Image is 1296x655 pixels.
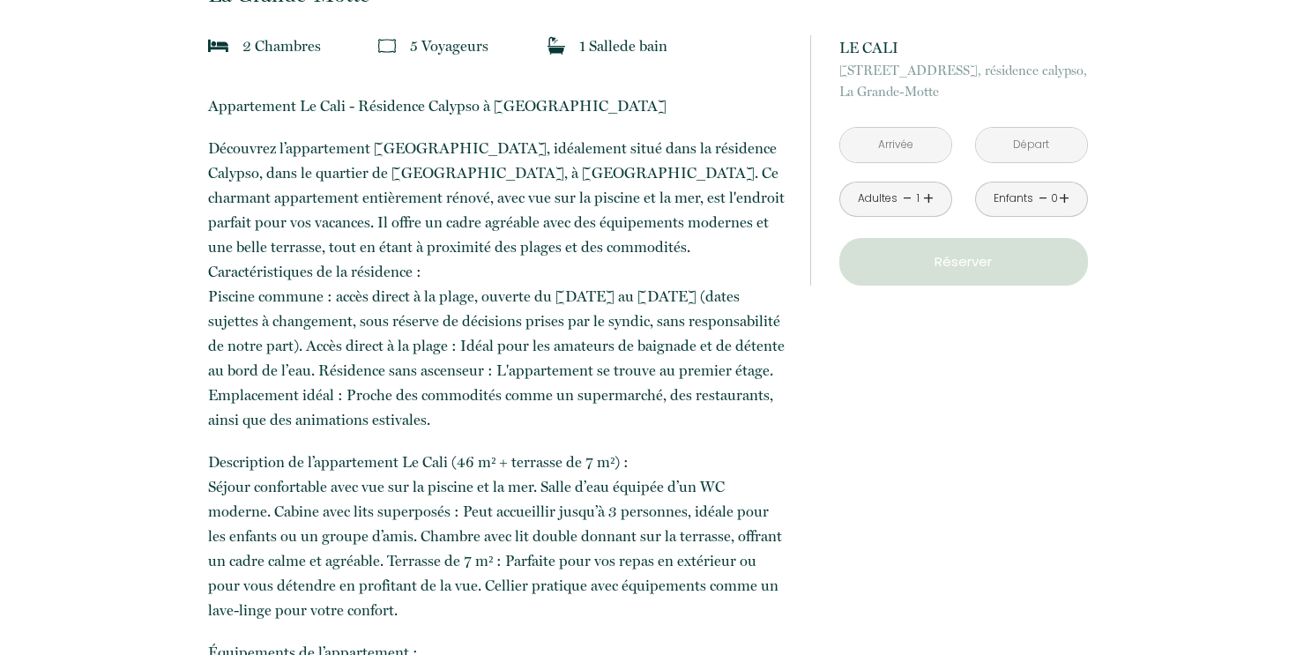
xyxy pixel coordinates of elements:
[1059,185,1069,212] a: +
[840,128,951,162] input: Arrivée
[839,35,1088,60] p: LE CALI
[1221,576,1283,642] iframe: Chat
[839,238,1088,286] button: Réserver
[208,136,786,432] p: Découvrez l’appartement [GEOGRAPHIC_DATA], idéalement situé dans la résidence Calypso, dans le qu...
[845,251,1082,272] p: Réserver
[410,33,488,58] p: 5 Voyageur
[858,190,898,207] div: Adultes
[378,37,396,55] img: guests
[579,33,667,58] p: 1 Salle de bain
[839,60,1088,81] span: [STREET_ADDRESS], résidence calypso,
[242,33,321,58] p: 2 Chambre
[913,190,922,207] div: 1
[923,185,934,212] a: +
[1039,185,1048,212] a: -
[208,93,786,118] p: ​Appartement Le Cali - Résidence Calypso à [GEOGRAPHIC_DATA]
[1050,190,1059,207] div: 0
[976,128,1087,162] input: Départ
[994,190,1033,207] div: Enfants
[482,37,488,55] span: s
[839,60,1088,102] p: La Grande-Motte
[903,185,912,212] a: -
[208,450,786,622] p: Description de l’appartement Le Cali (46 m² + terrasse de 7 m²) : Séjour confortable avec vue sur...
[315,37,321,55] span: s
